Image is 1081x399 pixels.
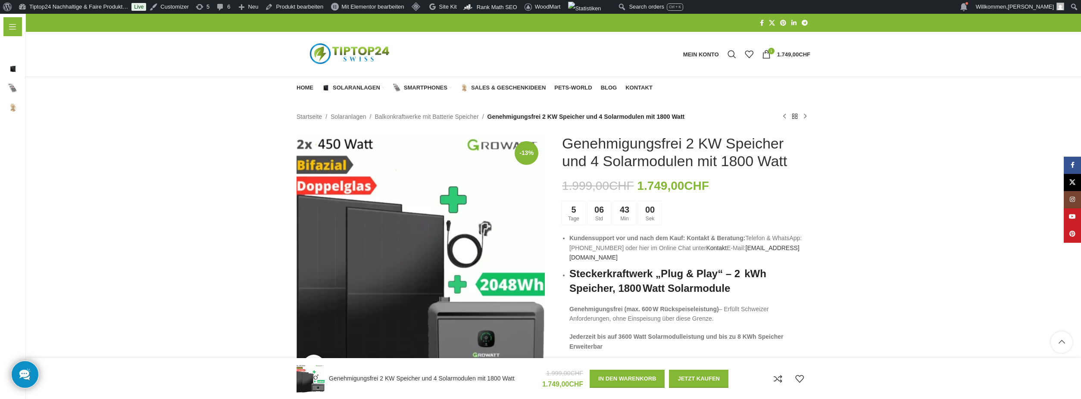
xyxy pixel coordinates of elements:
span: 06 [594,205,604,214]
a: Pets-World [554,79,592,96]
span: Pets-World [554,84,592,91]
span: Smartphones [404,84,447,91]
button: Jetzt kaufen [669,370,728,388]
a: [EMAIL_ADDRESS][DOMAIN_NAME] [569,244,800,261]
a: Pinterest Social Link [1064,226,1081,243]
bdi: 1.749,00 [637,179,709,192]
h2: Steckerkraftwerk „Plug & Play“ – 2 kWh Speicher, 1800 Watt Solarmodule [569,266,810,295]
a: Suche [723,46,740,63]
a: X Social Link [1064,174,1081,191]
span: Site Kit [439,3,457,10]
p: – Erfüllt Schweizer Anforderungen, ohne Einspeisung über diese Grenze. [569,304,810,324]
strong: Genehmigungsfrei (max. 600 W Rückspeiseleistung) [569,306,719,312]
a: X Social Link [766,17,778,29]
img: Genehmigungsfrei 2 KW Speicher und 4 Solarmodulen mit 1800 Watt [297,365,325,393]
span: CHF [799,51,810,58]
b: Jederzeit bis auf 3600 Watt Solarmodulleistung und bis zu 8 KWh Speicher Erweiterbar [569,333,784,350]
span: Sek [646,216,655,221]
a: Logo der Website [297,50,404,57]
span: CHF [569,380,583,388]
span: Tage [568,216,579,221]
a: Telegram Social Link [799,17,810,29]
span: Blog [601,84,617,91]
a: Kontakt [625,79,653,96]
span: CHF [684,179,709,192]
a: Sales & Geschenkideen [460,79,546,96]
span: 43 [620,205,629,214]
span: Std [595,216,603,221]
img: Aufrufe der letzten 48 Stunden. Klicke hier für weitere Jetpack-Statistiken. [568,2,601,15]
span: CHF [609,179,634,192]
button: In den Warenkorb [590,370,665,388]
a: Mein Konto [679,46,723,63]
div: 1 / 8 [296,135,546,383]
strong: Kundensupport vor und nach dem Kauf: [569,235,685,241]
a: Vorheriges Produkt [779,111,790,122]
img: Solaranlagen [322,84,330,92]
a: 1 1.749,00CHF [758,46,815,63]
a: Startseite [297,112,322,121]
h4: Genehmigungsfrei 2 KW Speicher und 4 Solarmodulen mit 1800 Watt [329,374,536,383]
span: Rank Math SEO [477,4,517,10]
span: 00 [645,205,655,214]
span: Kontakt [625,84,653,91]
span: [PERSON_NAME] [1008,3,1054,10]
a: Facebook Social Link [757,17,766,29]
nav: Breadcrumb [297,112,684,121]
h1: Genehmigungsfrei 2 KW Speicher und 4 Solarmodulen mit 1800 Watt [562,135,810,170]
span: Solaranlagen [333,84,380,91]
strong: Kontakt & Beratung: [687,235,745,241]
span: -13% [515,141,538,165]
bdi: 1.999,00 [562,179,634,192]
div: Hauptnavigation [292,79,657,96]
span: Mit Elementor bearbeiten [341,3,404,10]
span: Genehmigungsfrei 2 KW Speicher und 4 Solarmodulen mit 1800 Watt [487,112,685,121]
span: Ctrl + K [669,5,681,9]
span: min [620,216,628,221]
img: Sales & Geschenkideen [460,84,468,92]
a: Facebook Social Link [1064,157,1081,174]
span: 5 [571,205,576,214]
span: Mein Konto [683,52,719,57]
span: 1 [768,48,775,54]
a: Pinterest Social Link [778,17,789,29]
a: Instagram Social Link [1064,191,1081,208]
a: Home [297,79,313,96]
bdi: 1.999,00 [546,370,583,377]
a: Balkonkraftwerke mit Batterie Speicher [375,112,478,121]
bdi: 1.749,00 [542,380,583,388]
a: Nächstes Produkt [800,111,810,122]
span: Sales & Geschenkideen [471,84,546,91]
div: Meine Wunschliste [740,46,758,63]
img: Smartphones [393,84,401,92]
a: Blog [601,79,617,96]
bdi: 1.749,00 [777,51,810,58]
span: Home [297,84,313,91]
a: Solaranlagen [331,112,366,121]
a: Scroll to top button [1051,331,1072,353]
a: Solaranlagen [322,79,384,96]
a: YouTube Social Link [1064,208,1081,226]
li: Telefon & WhatsApp: [PHONE_NUMBER] oder hier im Online Chat unter E-Mail: [569,233,810,262]
span: CHF [571,370,584,377]
img: Growatt Noah [297,135,545,383]
a: Smartphones [393,79,452,96]
a: Kontakt [706,244,726,251]
a: Live [131,3,146,11]
a: LinkedIn Social Link [789,17,799,29]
